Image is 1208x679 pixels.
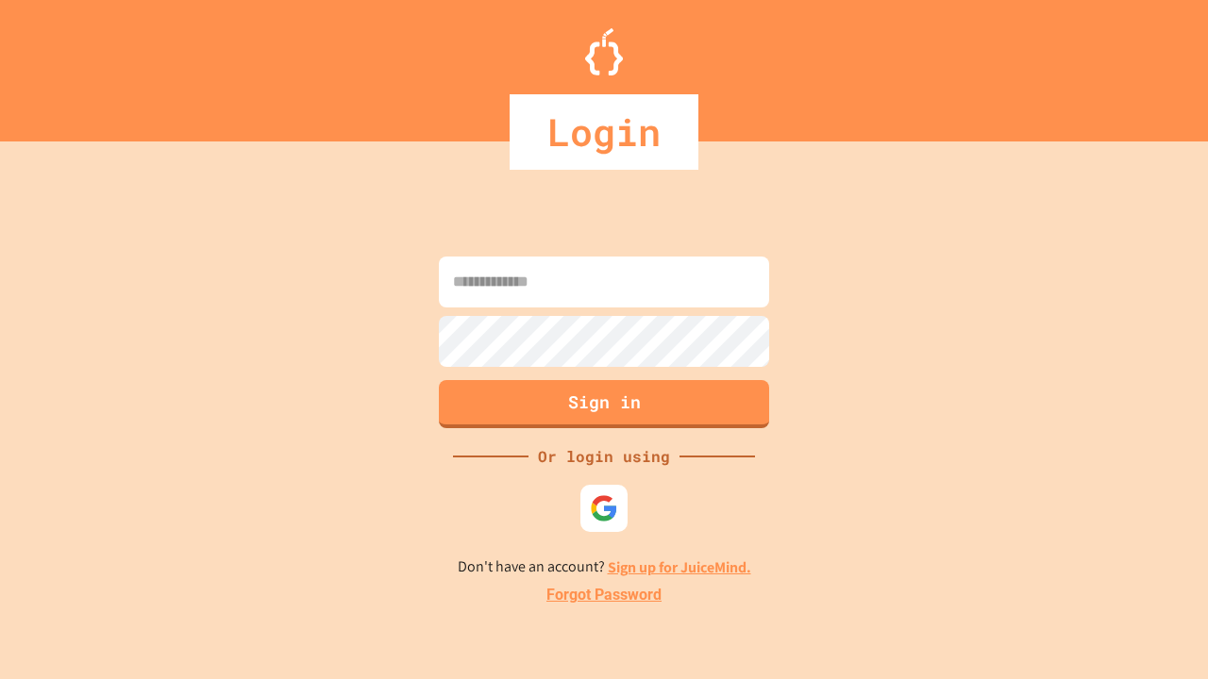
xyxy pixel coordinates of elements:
[528,445,679,468] div: Or login using
[439,380,769,428] button: Sign in
[510,94,698,170] div: Login
[608,557,751,577] a: Sign up for JuiceMind.
[458,555,751,579] p: Don't have an account?
[546,584,662,606] a: Forgot Password
[590,494,618,522] img: google-icon.svg
[585,28,623,75] img: Logo.svg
